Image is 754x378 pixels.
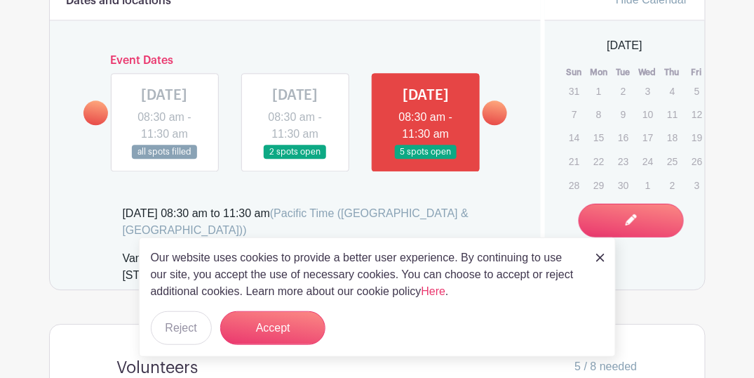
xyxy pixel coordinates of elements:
[636,126,659,148] p: 17
[563,174,586,196] p: 28
[685,103,708,125] p: 12
[661,80,684,102] p: 4
[575,358,638,375] span: 5 / 8 needed
[607,37,642,54] span: [DATE]
[586,65,611,79] th: Mon
[661,126,684,148] p: 18
[563,150,586,172] p: 21
[587,174,610,196] p: 29
[636,150,659,172] p: 24
[108,54,483,67] h6: Event Dates
[587,126,610,148] p: 15
[612,80,635,102] p: 2
[151,249,581,300] p: Our website uses cookies to provide a better user experience. By continuing to use our site, you ...
[562,65,586,79] th: Sun
[635,65,660,79] th: Wed
[117,358,198,378] h4: Volunteers
[563,80,586,102] p: 31
[685,80,708,102] p: 5
[587,80,610,102] p: 1
[612,174,635,196] p: 30
[422,285,446,297] a: Here
[123,205,525,239] div: [DATE] 08:30 am to 11:30 am
[685,126,708,148] p: 19
[611,65,635,79] th: Tue
[596,254,605,262] img: close_button-5f87c8562297e5c2d7936805f587ecaba9071eb48480494691a3f1689db116b3.svg
[612,150,635,172] p: 23
[123,207,469,236] span: (Pacific Time ([GEOGRAPHIC_DATA] & [GEOGRAPHIC_DATA]))
[685,65,709,79] th: Fri
[661,174,684,196] p: 2
[685,150,708,172] p: 26
[151,311,212,345] button: Reject
[123,250,452,289] div: Vancouver Girls Softball Association, Northeast [STREET_ADDRESS]
[636,80,659,102] p: 3
[636,103,659,125] p: 10
[563,126,586,148] p: 14
[661,150,684,172] p: 25
[563,103,586,125] p: 7
[587,150,610,172] p: 22
[660,65,685,79] th: Thu
[636,174,659,196] p: 1
[612,103,635,125] p: 9
[685,174,708,196] p: 3
[587,103,610,125] p: 8
[661,103,684,125] p: 11
[220,311,325,345] button: Accept
[612,126,635,148] p: 16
